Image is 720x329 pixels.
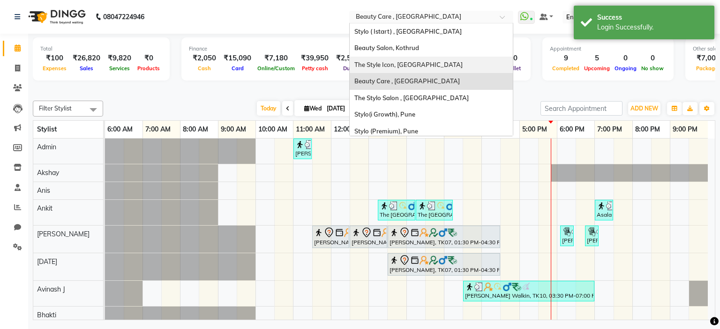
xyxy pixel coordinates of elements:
[37,168,59,177] span: Akshay
[189,53,220,64] div: ₹2,050
[218,123,248,136] a: 9:00 AM
[354,28,462,35] span: Stylo ( Istart) , [GEOGRAPHIC_DATA]
[37,125,57,133] span: Stylist
[229,65,246,72] span: Card
[297,53,332,64] div: ₹39,950
[37,311,56,319] span: Bhakti
[349,23,513,136] ng-dropdown-panel: Options list
[37,285,65,293] span: Avinash J
[628,102,660,115] button: ADD NEW
[612,53,639,64] div: 0
[464,282,593,300] div: [PERSON_NAME] Walkin, TK10, 03:30 PM-07:00 PM, Hair,Men's Hair Straightening OLD (₹1500)
[103,4,144,30] b: 08047224946
[107,65,132,72] span: Services
[135,65,162,72] span: Products
[670,123,700,136] a: 9:00 PM
[582,65,612,72] span: Upcoming
[39,104,72,112] span: Filter Stylist
[255,53,297,64] div: ₹7,180
[639,65,666,72] span: No show
[341,65,355,72] span: Due
[40,53,69,64] div: ₹100
[379,201,414,219] div: The [GEOGRAPHIC_DATA], TK06, 01:15 PM-02:15 PM, Hair - Hair Dye
[256,123,290,136] a: 10:00 AM
[595,123,624,136] a: 7:00 PM
[354,77,460,85] span: Beauty Care , [GEOGRAPHIC_DATA]
[540,101,622,116] input: Search Appointment
[135,53,162,64] div: ₹0
[37,204,52,212] span: Ankit
[255,65,297,72] span: Online/Custom
[105,123,135,136] a: 6:00 AM
[550,53,582,64] div: 9
[354,127,418,135] span: Stylo (Premium), Pune
[389,255,499,274] div: [PERSON_NAME], TK07, 01:30 PM-04:30 PM, Hair Spa
[37,230,90,238] span: [PERSON_NAME]
[612,65,639,72] span: Ongoing
[596,201,612,219] div: Asalam, TK12, 07:00 PM-07:30 PM, Half hand manicure
[189,45,363,53] div: Finance
[354,94,469,102] span: The Stylo Salon , [GEOGRAPHIC_DATA]
[37,143,56,151] span: Admin
[630,105,658,112] span: ADD NEW
[104,53,135,64] div: ₹9,820
[180,123,210,136] a: 8:00 AM
[257,101,280,116] span: Today
[302,105,324,112] span: Wed
[354,44,419,51] span: Beauty Salon, Kothrud
[597,13,707,22] div: Success
[331,123,365,136] a: 12:00 PM
[586,227,598,245] div: [PERSON_NAME] 1, TK01, 06:05 PM-06:55 PM, [DEMOGRAPHIC_DATA] Hair Setting
[69,53,104,64] div: ₹26,820
[557,123,587,136] a: 6:00 PM
[294,140,311,158] div: [PERSON_NAME], TK05, 11:00 AM-11:30 AM, Hair Cut
[597,22,707,32] div: Login Successfully.
[77,65,96,72] span: Sales
[40,45,162,53] div: Total
[220,53,255,64] div: ₹15,090
[351,227,386,247] div: [PERSON_NAME], TK07, 12:30 PM-01:30 PM, Hair - Hair Dye
[354,61,463,68] span: The Style Icon, [GEOGRAPHIC_DATA]
[633,123,662,136] a: 8:00 PM
[561,227,573,245] div: [PERSON_NAME] 1, TK01, 06:05 PM-06:55 PM, [DEMOGRAPHIC_DATA] Hair Setting
[313,227,348,247] div: [PERSON_NAME], TK07, 11:30 AM-12:30 PM, Kids Hair Cut AK
[550,65,582,72] span: Completed
[550,45,666,53] div: Appointment
[143,123,173,136] a: 7:00 AM
[195,65,213,72] span: Cash
[332,53,363,64] div: ₹2,500
[24,4,88,30] img: logo
[300,65,330,72] span: Petty cash
[389,227,499,247] div: [PERSON_NAME], TK07, 01:30 PM-04:30 PM, Hair Spa
[293,123,327,136] a: 11:00 AM
[639,53,666,64] div: 0
[582,53,612,64] div: 5
[520,123,549,136] a: 5:00 PM
[417,201,452,219] div: The [GEOGRAPHIC_DATA], TK06, 02:15 PM-03:15 PM, Kids Hair Cut AK
[40,65,69,72] span: Expenses
[354,110,415,118] span: Stylo(i Growth), Pune
[37,186,50,195] span: Anis
[324,102,371,116] input: 2025-10-01
[37,257,57,266] span: [DATE]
